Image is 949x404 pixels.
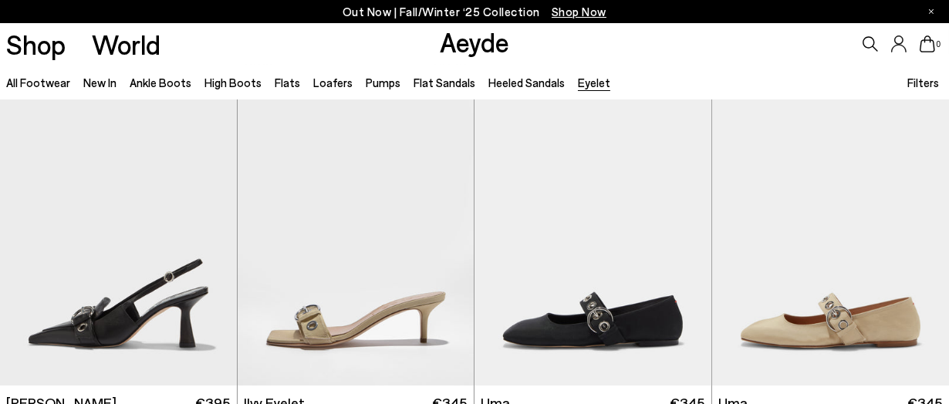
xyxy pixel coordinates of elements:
a: World [92,31,160,58]
img: Ilvy Eyelet Grosgrain Mules [238,89,474,386]
a: 0 [920,35,935,52]
a: Loafers [313,76,353,89]
a: Pumps [366,76,400,89]
span: Navigate to /collections/new-in [552,5,606,19]
span: Filters [907,76,939,89]
p: Out Now | Fall/Winter ‘25 Collection [343,2,606,22]
a: High Boots [204,76,262,89]
span: 0 [935,40,943,49]
a: Aeyde [440,25,509,58]
a: Ankle Boots [130,76,191,89]
a: Eyelet [578,76,610,89]
img: Uma Eyelet Grosgrain Mary-Jane Flats [474,89,711,386]
a: Flat Sandals [414,76,475,89]
a: Shop [6,31,66,58]
a: Heeled Sandals [488,76,565,89]
a: All Footwear [6,76,70,89]
a: Flats [275,76,300,89]
a: New In [83,76,117,89]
